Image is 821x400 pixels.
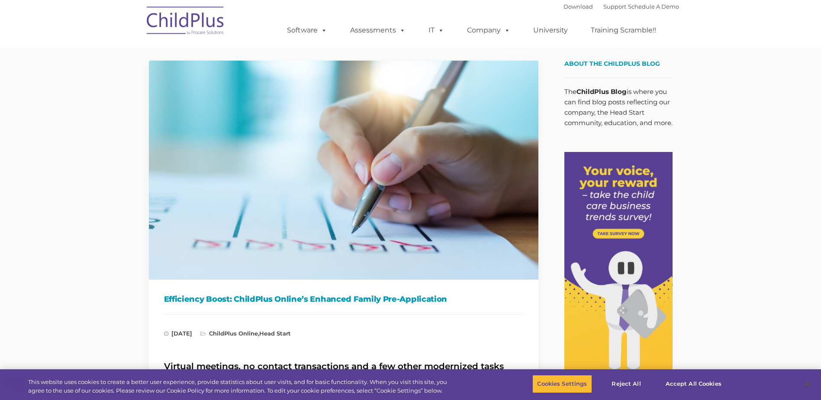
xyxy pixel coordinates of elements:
[420,22,453,39] a: IT
[259,330,291,337] a: Head Start
[582,22,665,39] a: Training Scramble!!
[278,22,336,39] a: Software
[164,293,523,306] h1: Efficiency Boost: ChildPlus Online’s Enhanced Family Pre-Application
[525,22,576,39] a: University
[564,60,660,68] span: About the ChildPlus Blog
[149,61,538,280] img: Efficiency Boost: ChildPlus Online's Enhanced Family Pre-Application Process - Streamlining Appli...
[28,378,451,395] div: This website uses cookies to create a better user experience, provide statistics about user visit...
[209,330,258,337] a: ChildPlus Online
[661,375,726,393] button: Accept All Cookies
[458,22,519,39] a: Company
[532,375,592,393] button: Cookies Settings
[603,3,626,10] a: Support
[798,374,817,394] button: Close
[563,3,593,10] a: Download
[563,3,679,10] font: |
[564,87,673,128] p: The is where you can find blog posts reflecting our company, the Head Start community, education,...
[200,330,291,337] span: ,
[164,330,192,337] span: [DATE]
[628,3,679,10] a: Schedule A Demo
[599,375,654,393] button: Reject All
[576,87,627,96] strong: ChildPlus Blog
[142,0,229,44] img: ChildPlus by Procare Solutions
[341,22,414,39] a: Assessments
